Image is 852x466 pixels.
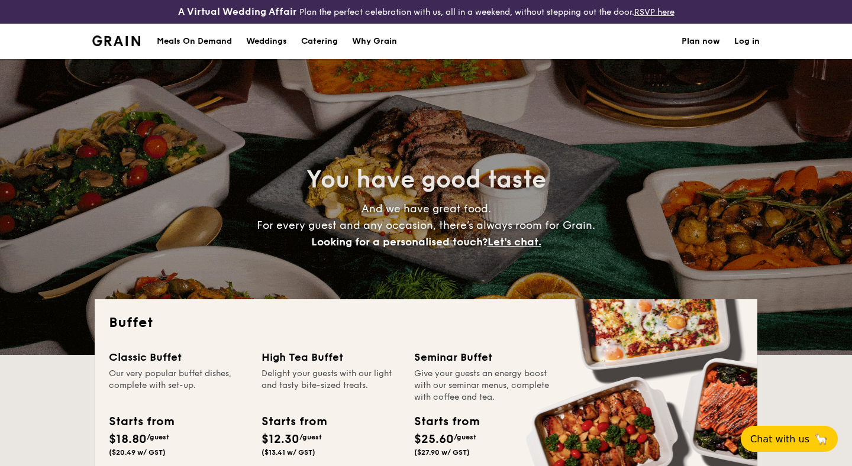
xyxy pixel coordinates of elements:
[814,432,828,446] span: 🦙
[306,166,546,194] span: You have good taste
[257,202,595,248] span: And we have great food. For every guest and any occasion, there’s always room for Grain.
[414,432,454,446] span: $25.60
[109,313,743,332] h2: Buffet
[239,24,294,59] a: Weddings
[345,24,404,59] a: Why Grain
[262,349,400,365] div: High Tea Buffet
[299,433,322,441] span: /guest
[414,349,553,365] div: Seminar Buffet
[109,448,166,457] span: ($20.49 w/ GST)
[142,5,710,19] div: Plan the perfect celebration with us, all in a weekend, without stepping out the door.
[414,413,479,431] div: Starts from
[262,448,315,457] span: ($13.41 w/ GST)
[262,432,299,446] span: $12.30
[488,235,541,248] span: Let's chat.
[294,24,345,59] a: Catering
[109,368,247,403] div: Our very popular buffet dishes, complete with set-up.
[150,24,239,59] a: Meals On Demand
[109,432,147,446] span: $18.80
[301,24,338,59] h1: Catering
[734,24,760,59] a: Log in
[682,24,720,59] a: Plan now
[109,413,173,431] div: Starts from
[147,433,169,441] span: /guest
[454,433,476,441] span: /guest
[741,426,838,452] button: Chat with us🦙
[178,5,297,19] h4: A Virtual Wedding Affair
[92,35,140,46] a: Logotype
[109,349,247,365] div: Classic Buffet
[157,24,232,59] div: Meals On Demand
[262,413,326,431] div: Starts from
[750,433,809,445] span: Chat with us
[634,7,674,17] a: RSVP here
[414,448,470,457] span: ($27.90 w/ GST)
[262,368,400,403] div: Delight your guests with our light and tasty bite-sized treats.
[311,235,488,248] span: Looking for a personalised touch?
[246,24,287,59] div: Weddings
[352,24,397,59] div: Why Grain
[414,368,553,403] div: Give your guests an energy boost with our seminar menus, complete with coffee and tea.
[92,35,140,46] img: Grain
